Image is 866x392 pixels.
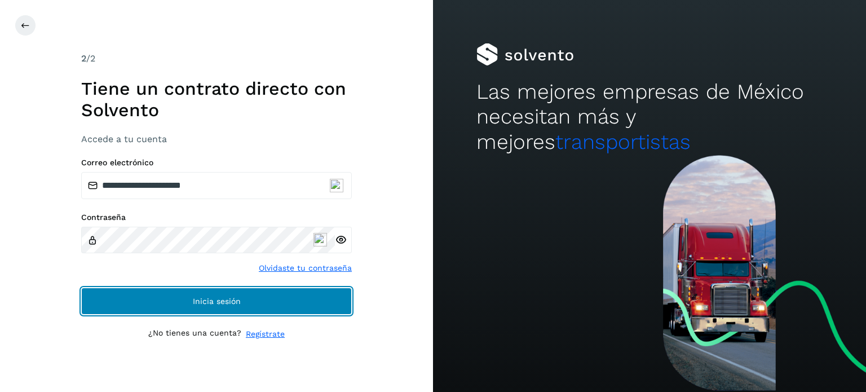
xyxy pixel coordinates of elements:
button: Inicia sesión [81,288,352,315]
span: Inicia sesión [193,297,241,305]
span: transportistas [555,130,691,154]
img: npw-badge-icon-locked.svg [330,179,343,192]
label: Correo electrónico [81,158,352,168]
div: /2 [81,52,352,65]
img: npw-badge-icon-locked.svg [313,233,327,246]
h2: Las mejores empresas de México necesitan más y mejores [476,80,823,155]
p: ¿No tienes una cuenta? [148,328,241,340]
a: Olvidaste tu contraseña [259,262,352,274]
a: Regístrate [246,328,285,340]
label: Contraseña [81,213,352,222]
h3: Accede a tu cuenta [81,134,352,144]
span: 2 [81,53,86,64]
h1: Tiene un contrato directo con Solvento [81,78,352,121]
